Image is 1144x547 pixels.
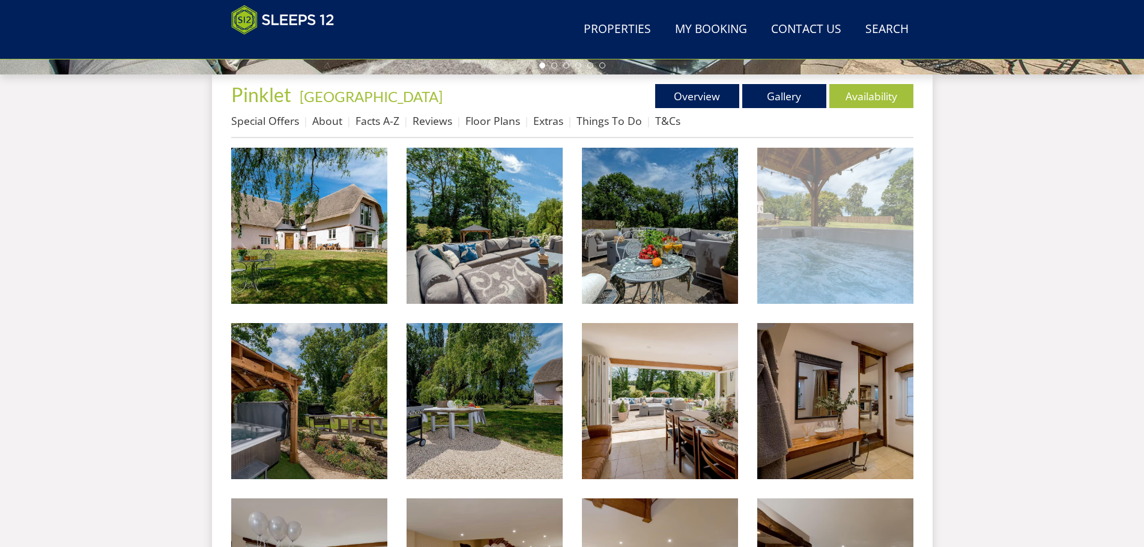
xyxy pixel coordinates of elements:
[231,113,299,128] a: Special Offers
[231,83,291,106] span: Pinklet
[465,113,520,128] a: Floor Plans
[295,88,443,105] span: -
[533,113,563,128] a: Extras
[231,5,334,35] img: Sleeps 12
[356,113,399,128] a: Facts A-Z
[231,83,295,106] a: Pinklet
[312,113,342,128] a: About
[766,16,846,43] a: Contact Us
[407,323,563,479] img: Pinklet - For large group holidays in the country
[413,113,452,128] a: Reviews
[829,84,913,108] a: Availability
[300,88,443,105] a: [GEOGRAPHIC_DATA]
[742,84,826,108] a: Gallery
[655,113,680,128] a: T&Cs
[231,148,387,304] img: Pinklet - A country cottage in Wiltshire that sleeps 15
[577,113,642,128] a: Things To Do
[579,16,656,43] a: Properties
[582,323,738,479] img: Pinklet - Bi-fold doors open from the dining area onto the south facing patio
[407,148,563,304] img: Pinklet - Enjoy lazy days on the patio
[670,16,752,43] a: My Booking
[231,323,387,479] img: Pinklet - Spend blissful days in the garden
[757,148,913,304] img: Pink Thatch - The covered hot tub is tucked away at the edge of the garden
[655,84,739,108] a: Overview
[582,148,738,304] img: Pinklet - There's a covered hot tub, plenty of garden furniture, and bounteous fresh air
[861,16,913,43] a: Search
[757,323,913,479] img: Pink Thatch - The porch leads off to the kitchen/dining room, or to the sitting room
[225,42,351,52] iframe: Customer reviews powered by Trustpilot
